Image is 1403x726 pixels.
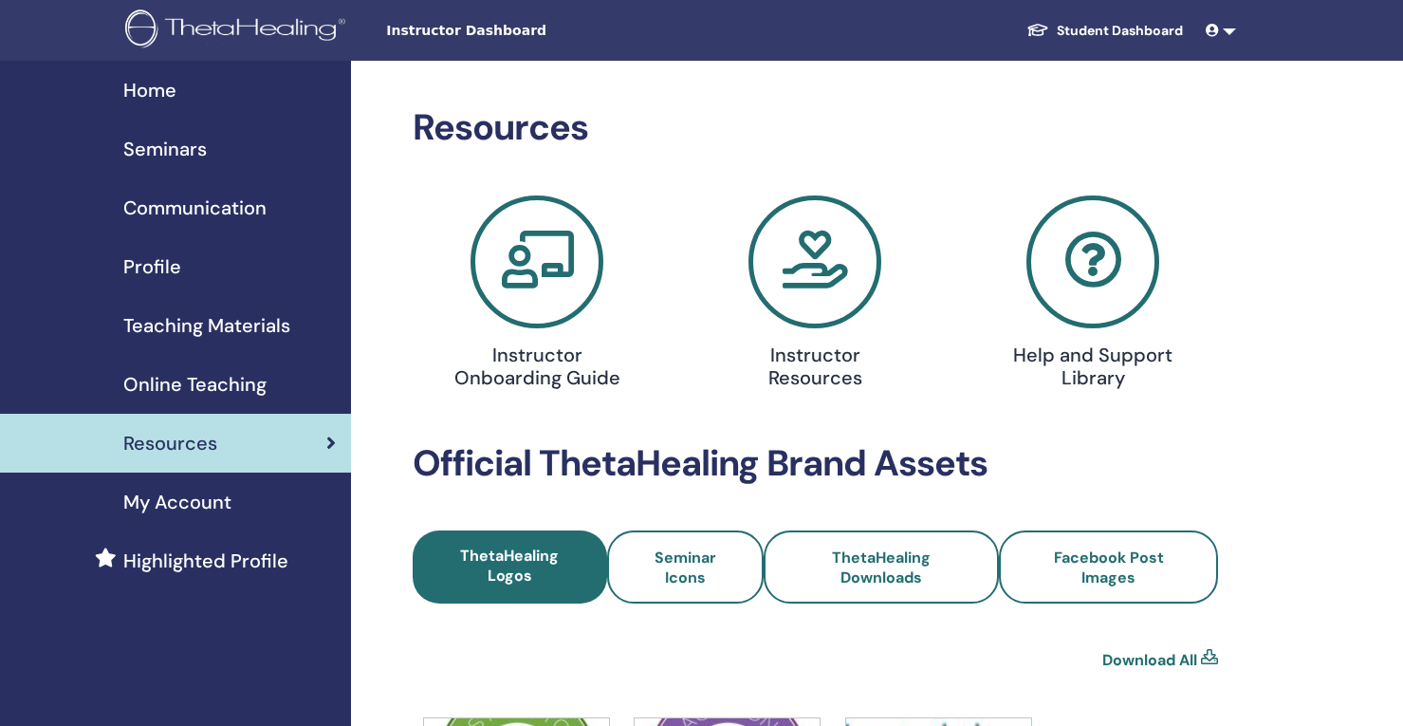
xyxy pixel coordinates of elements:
[999,531,1218,604] a: Facebook Post Images
[413,106,1218,150] h2: Resources
[413,442,1218,486] h2: Official ThetaHealing Brand Assets
[123,429,217,457] span: Resources
[1011,13,1198,48] a: Student Dashboard
[607,531,765,604] a: Seminar Icons
[123,135,207,163] span: Seminars
[688,195,943,397] a: Instructor Resources
[123,194,267,222] span: Communication
[764,531,999,604] a: ThetaHealing Downloads
[726,344,904,389] h4: Instructor Resources
[125,9,352,52] img: logo.png
[1102,649,1197,672] a: Download All
[410,195,665,397] a: Instructor Onboarding Guide
[123,76,176,104] span: Home
[123,252,181,281] span: Profile
[413,531,607,604] a: ThetaHealing Logos
[448,344,626,389] h4: Instructor Onboarding Guide
[460,546,559,586] span: ThetaHealing Logos
[966,195,1221,397] a: Help and Support Library
[832,548,931,587] span: ThetaHealing Downloads
[1054,548,1164,587] span: Facebook Post Images
[123,370,267,399] span: Online Teaching
[386,21,671,41] span: Instructor Dashboard
[1004,344,1182,389] h4: Help and Support Library
[655,548,716,587] span: Seminar Icons
[123,547,288,575] span: Highlighted Profile
[123,488,231,516] span: My Account
[1026,22,1049,38] img: graduation-cap-white.svg
[123,311,290,340] span: Teaching Materials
